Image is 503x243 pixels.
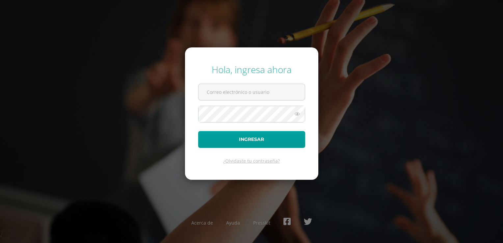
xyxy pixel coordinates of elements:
a: Acerca de [191,220,213,226]
a: Ayuda [226,220,240,226]
button: Ingresar [198,131,305,148]
div: Hola, ingresa ahora [198,63,305,76]
a: Presskit [253,220,270,226]
input: Correo electrónico o usuario [199,84,305,100]
a: ¿Olvidaste tu contraseña? [223,158,280,164]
